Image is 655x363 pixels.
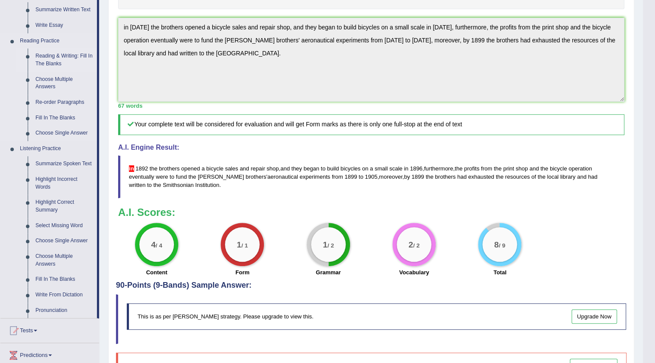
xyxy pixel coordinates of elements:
[411,173,424,180] span: 1899
[32,195,97,218] a: Highlight Correct Summary
[280,165,290,172] span: and
[370,165,373,172] span: a
[538,173,546,180] span: the
[150,165,157,172] span: the
[560,173,575,180] span: library
[408,240,413,249] big: 2
[540,165,548,172] span: the
[225,165,238,172] span: sales
[455,165,462,172] span: the
[503,165,514,172] span: print
[327,242,334,248] small: / 2
[237,240,242,249] big: 1
[32,110,97,126] a: Fill In The Blanks
[32,156,97,172] a: Summarize Spoken Text
[494,240,499,249] big: 8
[118,114,624,135] h5: Your complete text will be considered for evaluation and will get Form marks as there is only one...
[362,165,368,172] span: on
[202,165,205,172] span: a
[496,173,504,180] span: the
[530,165,539,172] span: and
[118,144,624,151] h4: A.I. Engine Result:
[181,165,200,172] span: opened
[547,173,559,180] span: local
[32,249,97,272] a: Choose Multiple Answers
[572,309,617,324] a: Upgrade Now
[375,165,388,172] span: small
[118,155,624,198] blockquote: , , , ' , , .
[129,182,145,188] span: written
[163,182,194,188] span: Smithsonian
[404,165,408,172] span: in
[413,242,420,248] small: / 2
[516,165,528,172] span: shop
[464,165,479,172] span: profits
[468,173,494,180] span: exhausted
[0,318,99,340] a: Tests
[240,165,249,172] span: and
[404,173,410,180] span: by
[188,173,196,180] span: the
[250,165,265,172] span: repair
[195,182,219,188] span: Institution
[32,2,97,18] a: Summarize Written Text
[16,33,97,49] a: Reading Practice
[16,141,97,157] a: Listening Practice
[505,173,530,180] span: resources
[568,165,592,172] span: operation
[32,287,97,303] a: Write From Dictation
[359,173,363,180] span: to
[241,242,248,248] small: / 1
[399,268,429,276] label: Vocabulary
[246,173,266,180] span: brothers
[153,182,161,188] span: the
[577,173,587,180] span: and
[321,165,325,172] span: to
[304,165,319,172] span: began
[32,172,97,195] a: Highlight Incorrect Words
[340,165,360,172] span: bicycles
[156,173,168,180] span: were
[32,18,97,33] a: Write Essay
[499,242,505,248] small: / 9
[379,173,402,180] span: moreover
[127,303,626,330] div: This is as per [PERSON_NAME] strategy. Please upgrade to view this.
[198,173,244,180] span: [PERSON_NAME]
[435,173,456,180] span: brothers
[118,102,624,110] div: 67 words
[32,125,97,141] a: Choose Single Answer
[129,173,154,180] span: eventually
[493,268,506,276] label: Total
[266,165,279,172] span: shop
[151,240,156,249] big: 4
[147,182,152,188] span: to
[588,173,597,180] span: had
[299,173,330,180] span: experiments
[32,72,97,95] a: Choose Multiple Answers
[410,165,422,172] span: 1896
[550,165,567,172] span: bicycle
[129,165,134,172] span: This sentence does not start with an uppercase letter. (did you mean: In)
[176,173,186,180] span: fund
[494,165,501,172] span: the
[235,268,250,276] label: Form
[135,165,148,172] span: 1892
[267,173,298,180] span: aeronautical
[32,303,97,318] a: Pronunciation
[32,48,97,71] a: Reading & Writing: Fill In The Blanks
[170,173,174,180] span: to
[426,173,433,180] span: the
[327,165,339,172] span: build
[159,165,180,172] span: brothers
[389,165,402,172] span: scale
[206,165,224,172] span: bicycle
[344,173,357,180] span: 1899
[424,165,453,172] span: furthermore
[32,233,97,249] a: Choose Single Answer
[531,173,536,180] span: of
[118,206,175,218] b: A.I. Scores:
[457,173,467,180] span: had
[146,268,167,276] label: Content
[32,218,97,234] a: Select Missing Word
[291,165,302,172] span: they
